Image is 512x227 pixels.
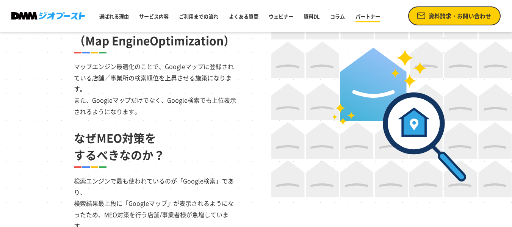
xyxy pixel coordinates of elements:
h2: なぜMEO対策を するべきなのか？ [74,129,239,163]
a: コラム [327,10,348,23]
span: 資料請求・お問い合わせ [429,12,491,20]
a: よくある質問 [226,10,261,23]
a: 資料DL [301,10,323,23]
img: DMMジオブースト [11,12,85,20]
a: ご利用までの流れ [176,10,221,23]
h2: MEO対策とは （Map EngineOptimization） [74,15,239,49]
a: サービス内容 [136,10,172,23]
a: 資料請求・お問い合わせ [408,6,501,26]
a: 選ばれる理由 [96,10,132,23]
a: ウェビナー [266,10,296,23]
p: マップエンジン最適化のことで、Googleマップに登録されている店舗／事業所の検索順位を上昇させる施策になります。 また、Googleマップだけでなく、Google検索でも上位表示されるようにな... [74,53,239,117]
a: パートナー [352,10,383,23]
